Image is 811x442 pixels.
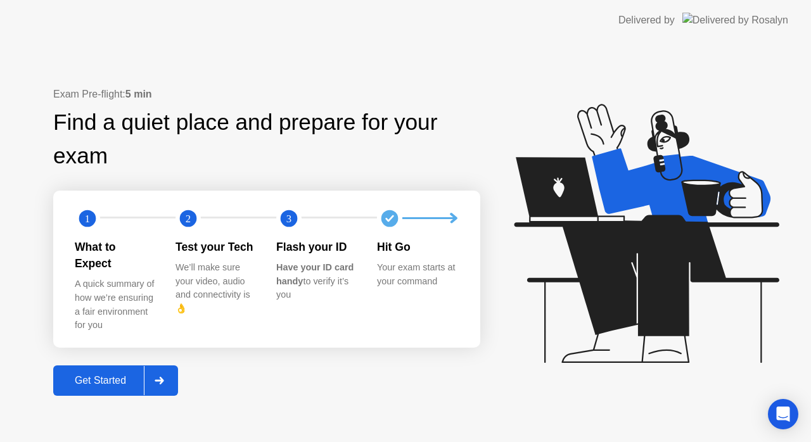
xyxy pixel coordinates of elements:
div: Get Started [57,375,144,386]
div: Exam Pre-flight: [53,87,480,102]
button: Get Started [53,365,178,396]
div: Your exam starts at your command [377,261,457,288]
div: Test your Tech [176,239,256,255]
div: to verify it’s you [276,261,357,302]
div: A quick summary of how we’re ensuring a fair environment for you [75,277,155,332]
b: Have your ID card handy [276,262,354,286]
div: Hit Go [377,239,457,255]
div: Delivered by [618,13,675,28]
div: Open Intercom Messenger [768,399,798,429]
b: 5 min [125,89,152,99]
div: What to Expect [75,239,155,272]
div: Flash your ID [276,239,357,255]
text: 1 [85,212,90,224]
text: 3 [286,212,291,224]
text: 2 [186,212,191,224]
div: Find a quiet place and prepare for your exam [53,106,480,173]
div: We’ll make sure your video, audio and connectivity is 👌 [176,261,256,315]
img: Delivered by Rosalyn [682,13,788,27]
